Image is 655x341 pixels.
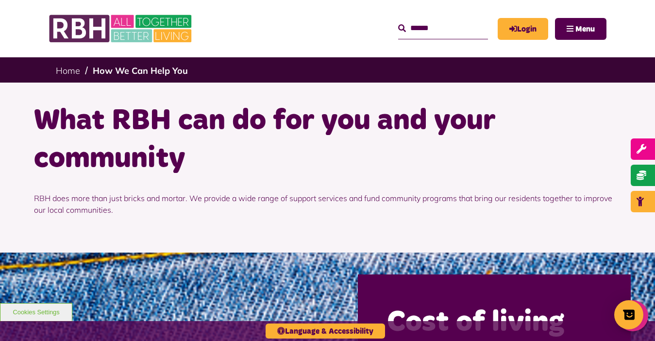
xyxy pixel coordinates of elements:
img: RBH [49,10,194,48]
iframe: Netcall Web Assistant for live chat [611,297,655,341]
h1: What RBH can do for you and your community [34,102,621,178]
p: RBH does more than just bricks and mortar. We provide a wide range of support services and fund c... [34,178,621,230]
a: MyRBH [498,18,548,40]
button: Show survey [614,300,643,329]
button: Navigation [555,18,606,40]
a: Home [56,65,80,76]
span: Menu [575,25,595,33]
button: Language & Accessibility [266,324,385,339]
a: How We Can Help You [93,65,188,76]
